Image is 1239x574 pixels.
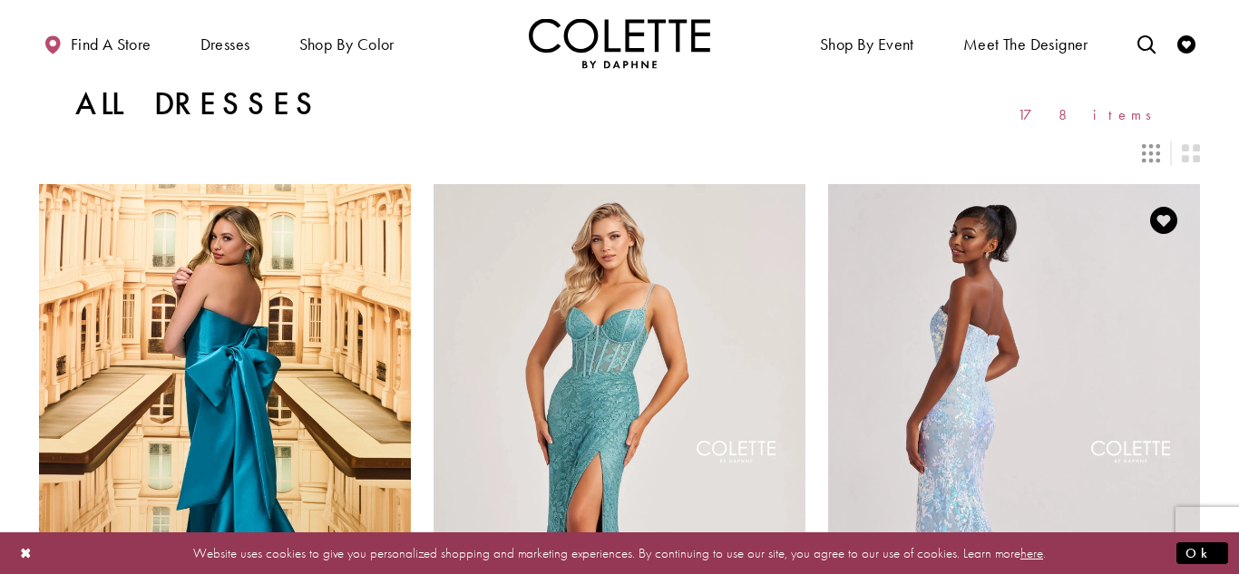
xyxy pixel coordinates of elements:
a: Toggle search [1133,18,1160,68]
span: Shop by color [295,18,399,68]
a: Add to Wishlist [1145,201,1183,239]
p: Website uses cookies to give you personalized shopping and marketing experiences. By continuing t... [131,540,1108,565]
span: Dresses [196,18,255,68]
span: Switch layout to 2 columns [1182,144,1200,162]
button: Close Dialog [11,537,42,569]
a: here [1020,543,1043,561]
span: Shop By Event [820,35,914,54]
a: Visit Home Page [529,18,710,68]
span: 178 items [1018,107,1164,122]
a: Meet the designer [959,18,1093,68]
img: Colette by Daphne [529,18,710,68]
span: Switch layout to 3 columns [1142,144,1160,162]
span: Shop By Event [815,18,919,68]
a: Find a store [39,18,155,68]
span: Dresses [200,35,250,54]
span: Find a store [71,35,151,54]
span: Shop by color [299,35,395,54]
div: Layout Controls [28,133,1211,173]
h1: All Dresses [75,86,321,122]
a: Check Wishlist [1173,18,1200,68]
button: Submit Dialog [1176,541,1228,564]
span: Meet the designer [963,35,1088,54]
